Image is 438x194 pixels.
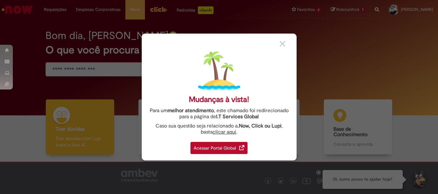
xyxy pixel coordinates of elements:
[280,41,285,47] img: close_button_grey.png
[190,138,248,154] a: Acessar Portal Global
[189,95,249,104] div: Mudanças à vista!
[239,145,244,150] img: redirect_link.png
[190,142,248,154] div: Acessar Portal Global
[168,107,214,114] strong: melhor atendimento
[238,123,282,129] strong: .Now, Click ou Lupi
[216,110,259,120] a: I.T Services Global
[213,125,236,135] a: clicar aqui
[147,123,292,135] div: Caso sua questão seja relacionado a , basta .
[147,108,292,120] div: Para um , este chamado foi redirecionado para a página de
[198,50,240,92] img: island.png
